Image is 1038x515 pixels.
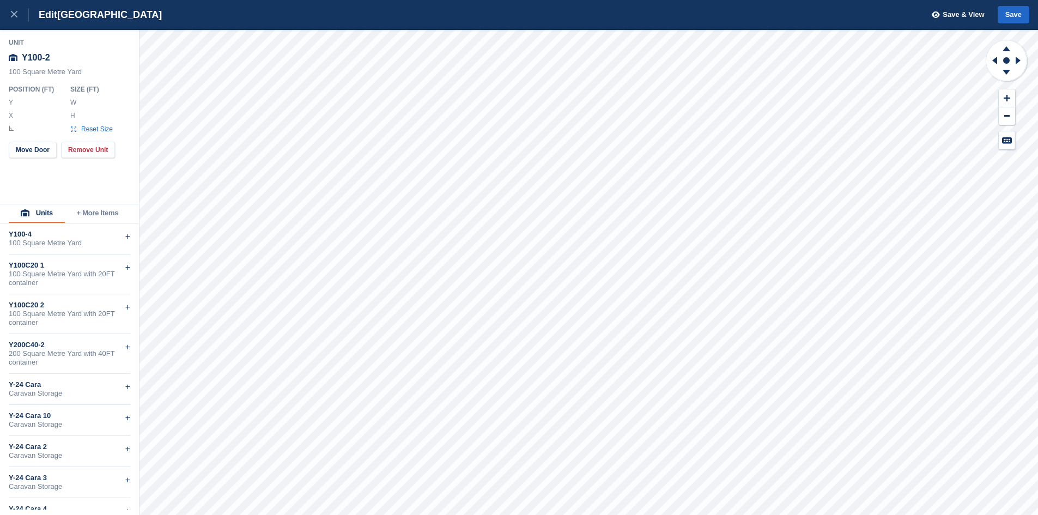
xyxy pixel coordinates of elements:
div: Y100-4100 Square Metre Yard+ [9,223,130,255]
div: Y-24 Cara 10 [9,411,130,420]
span: Reset Size [81,124,113,134]
label: W [70,98,76,107]
div: + [125,411,130,425]
div: Y100C20 1100 Square Metre Yard with 20FT container+ [9,255,130,294]
button: Zoom Out [999,107,1015,125]
button: Units [9,204,65,223]
div: Caravan Storage [9,451,130,460]
div: + [125,443,130,456]
div: Y-24 Cara 4 [9,505,130,513]
div: Unit [9,38,131,47]
button: Move Door [9,142,57,158]
div: + [125,380,130,393]
div: + [125,474,130,487]
div: Y-24 Cara 3Caravan Storage+ [9,467,130,498]
div: 100 Square Metre Yard with 20FT container [9,270,130,287]
button: Keyboard Shortcuts [999,131,1015,149]
div: Y-24 Cara [9,380,130,389]
button: Save [998,6,1029,24]
button: Remove Unit [61,142,115,158]
div: Position ( FT ) [9,85,62,94]
button: Zoom In [999,89,1015,107]
div: Y-24 Cara 2Caravan Storage+ [9,436,130,467]
div: Y100-4 [9,230,130,239]
div: 200 Square Metre Yard with 40FT container [9,349,130,367]
div: Y-24 Cara 3 [9,474,130,482]
div: Y-24 CaraCaravan Storage+ [9,374,130,405]
div: Y-24 Cara 2 [9,443,130,451]
div: Caravan Storage [9,420,130,429]
label: H [70,111,76,120]
div: + [125,230,130,243]
div: Y100C20 2 [9,301,130,310]
div: Caravan Storage [9,389,130,398]
div: Caravan Storage [9,482,130,491]
img: angle-icn.0ed2eb85.svg [9,126,14,131]
button: Save & View [926,6,985,24]
div: + [125,261,130,274]
button: + More Items [65,204,130,223]
div: Size ( FT ) [70,85,118,94]
div: 100 Square Metre Yard with 20FT container [9,310,130,327]
div: Y100-2 [9,48,131,68]
div: Y200C40-2200 Square Metre Yard with 40FT container+ [9,334,130,374]
div: 100 Square Metre Yard [9,68,131,82]
div: 100 Square Metre Yard [9,239,130,247]
label: X [9,111,14,120]
span: Save & View [943,9,984,20]
div: Edit [GEOGRAPHIC_DATA] [29,8,162,21]
label: Y [9,98,14,107]
div: Y100C20 2100 Square Metre Yard with 20FT container+ [9,294,130,334]
div: Y200C40-2 [9,341,130,349]
div: Y100C20 1 [9,261,130,270]
div: Y-24 Cara 10Caravan Storage+ [9,405,130,436]
div: + [125,301,130,314]
div: + [125,341,130,354]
